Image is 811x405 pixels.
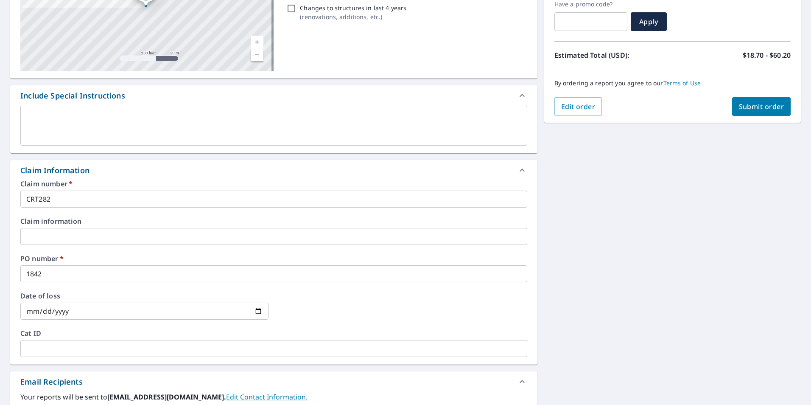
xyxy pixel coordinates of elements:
[20,255,527,262] label: PO number
[554,97,602,116] button: Edit order
[554,79,791,87] p: By ordering a report you agree to our
[10,85,537,106] div: Include Special Instructions
[20,180,527,187] label: Claim number
[20,90,125,101] div: Include Special Instructions
[251,36,263,48] a: Current Level 17, Zoom In
[20,376,83,388] div: Email Recipients
[739,102,784,111] span: Submit order
[226,392,308,402] a: EditContactInfo
[743,50,791,60] p: $18.70 - $60.20
[554,50,673,60] p: Estimated Total (USD):
[20,292,268,299] label: Date of loss
[663,79,701,87] a: Terms of Use
[20,218,527,225] label: Claim information
[107,392,226,402] b: [EMAIL_ADDRESS][DOMAIN_NAME].
[300,12,406,21] p: ( renovations, additions, etc. )
[732,97,791,116] button: Submit order
[20,165,89,176] div: Claim Information
[638,17,660,26] span: Apply
[20,392,527,402] label: Your reports will be sent to
[561,102,596,111] span: Edit order
[20,330,527,337] label: Cat ID
[10,371,537,392] div: Email Recipients
[631,12,667,31] button: Apply
[251,48,263,61] a: Current Level 17, Zoom Out
[300,3,406,12] p: Changes to structures in last 4 years
[10,160,537,180] div: Claim Information
[554,0,627,8] label: Have a promo code?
